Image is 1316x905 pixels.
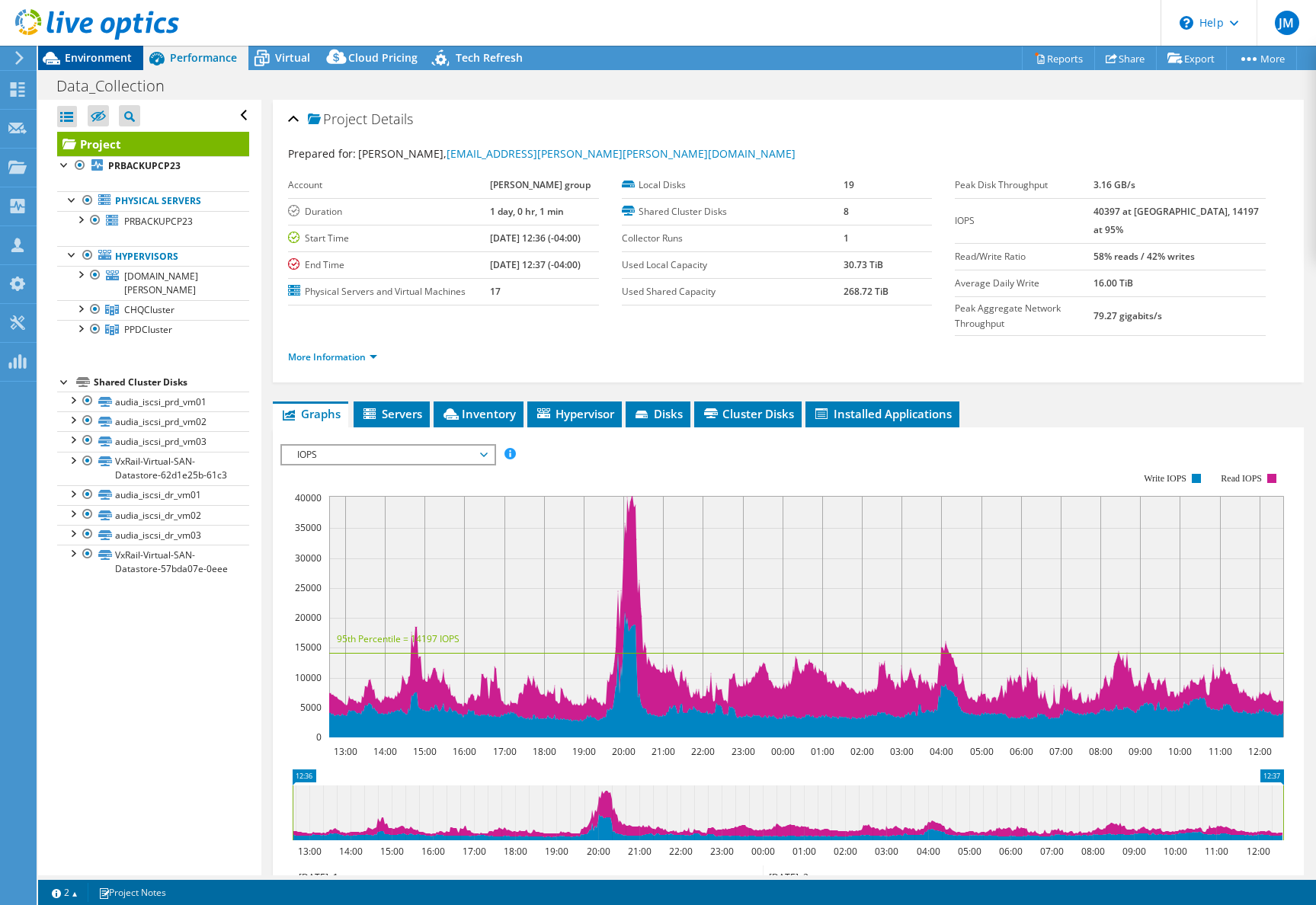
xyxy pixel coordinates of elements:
[850,745,874,758] text: 02:00
[57,505,249,525] a: audia_iscsi_dr_vm02
[572,745,596,758] text: 19:00
[622,177,844,193] label: Local Disks
[1040,845,1064,858] text: 07:00
[1226,46,1297,70] a: More
[691,745,715,758] text: 22:00
[1022,46,1095,70] a: Reports
[1248,745,1272,758] text: 12:00
[1093,309,1162,322] b: 79.27 gigabits/s
[652,745,675,758] text: 21:00
[295,641,322,654] text: 15000
[57,246,249,266] a: Hypervisors
[1093,277,1133,289] b: 16.00 TiB
[1222,473,1263,484] text: Read IOPS
[732,745,755,758] text: 23:00
[57,411,249,431] a: audia_iscsi_prd_vm02
[533,745,556,758] text: 18:00
[1093,178,1135,191] b: 3.16 GB/s
[295,611,322,624] text: 20000
[456,50,523,65] span: Tech Refresh
[295,491,322,504] text: 40000
[421,845,445,858] text: 16:00
[295,552,322,564] text: 30000
[1093,250,1195,263] b: 58% reads / 42% writes
[124,270,198,296] span: [DOMAIN_NAME][PERSON_NAME]
[463,845,486,858] text: 17:00
[447,146,796,161] a: [EMAIL_ADDRESS][PERSON_NAME][PERSON_NAME][DOMAIN_NAME]
[751,845,775,858] text: 00:00
[970,745,994,758] text: 05:00
[633,406,683,421] span: Disks
[1247,845,1270,858] text: 12:00
[955,213,1093,229] label: IOPS
[57,132,249,156] a: Project
[813,406,952,421] span: Installed Applications
[834,845,857,858] text: 02:00
[490,258,581,271] b: [DATE] 12:37 (-04:00)
[545,845,568,858] text: 19:00
[358,146,796,161] span: [PERSON_NAME],
[280,406,341,421] span: Graphs
[57,485,249,505] a: audia_iscsi_dr_vm01
[493,745,517,758] text: 17:00
[88,883,177,902] a: Project Notes
[275,50,310,65] span: Virtual
[669,845,693,858] text: 22:00
[1049,745,1073,758] text: 07:00
[339,845,363,858] text: 14:00
[373,745,397,758] text: 14:00
[288,146,356,161] label: Prepared for:
[41,883,88,902] a: 2
[622,257,844,273] label: Used Local Capacity
[57,452,249,485] a: VxRail-Virtual-SAN-Datastore-62d1e25b-61c3
[535,406,614,421] span: Hypervisor
[490,285,501,298] b: 17
[300,701,322,714] text: 5000
[955,249,1093,264] label: Read/Write Ratio
[316,731,322,744] text: 0
[1122,845,1146,858] text: 09:00
[295,581,322,594] text: 25000
[1010,745,1033,758] text: 06:00
[958,845,981,858] text: 05:00
[844,232,849,245] b: 1
[361,406,422,421] span: Servers
[124,323,172,336] span: PPDCluster
[890,745,914,758] text: 03:00
[1089,745,1113,758] text: 08:00
[57,545,249,578] a: VxRail-Virtual-SAN-Datastore-57bda07e-0eee
[622,284,844,299] label: Used Shared Capacity
[170,50,237,65] span: Performance
[57,266,249,299] a: [DOMAIN_NAME][PERSON_NAME]
[57,431,249,451] a: audia_iscsi_prd_vm03
[702,406,794,421] span: Cluster Disks
[999,845,1023,858] text: 06:00
[792,845,816,858] text: 01:00
[844,258,883,271] b: 30.73 TiB
[1164,845,1187,858] text: 10:00
[771,745,795,758] text: 00:00
[298,845,322,858] text: 13:00
[844,178,854,191] b: 19
[108,159,181,172] b: PRBACKUPCP23
[57,156,249,176] a: PRBACKUPCP23
[875,845,898,858] text: 03:00
[1209,745,1232,758] text: 11:00
[50,78,188,94] h1: Data_Collection
[57,392,249,411] a: audia_iscsi_prd_vm01
[290,446,485,464] span: IOPS
[490,232,581,245] b: [DATE] 12:36 (-04:00)
[490,178,591,191] b: [PERSON_NAME] group
[710,845,734,858] text: 23:00
[917,845,940,858] text: 04:00
[57,191,249,211] a: Physical Servers
[1093,205,1259,236] b: 40397 at [GEOGRAPHIC_DATA], 14197 at 95%
[622,204,844,219] label: Shared Cluster Disks
[1081,845,1105,858] text: 08:00
[453,745,476,758] text: 16:00
[1168,745,1192,758] text: 10:00
[622,231,844,246] label: Collector Runs
[955,276,1093,291] label: Average Daily Write
[288,284,489,299] label: Physical Servers and Virtual Machines
[413,745,437,758] text: 15:00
